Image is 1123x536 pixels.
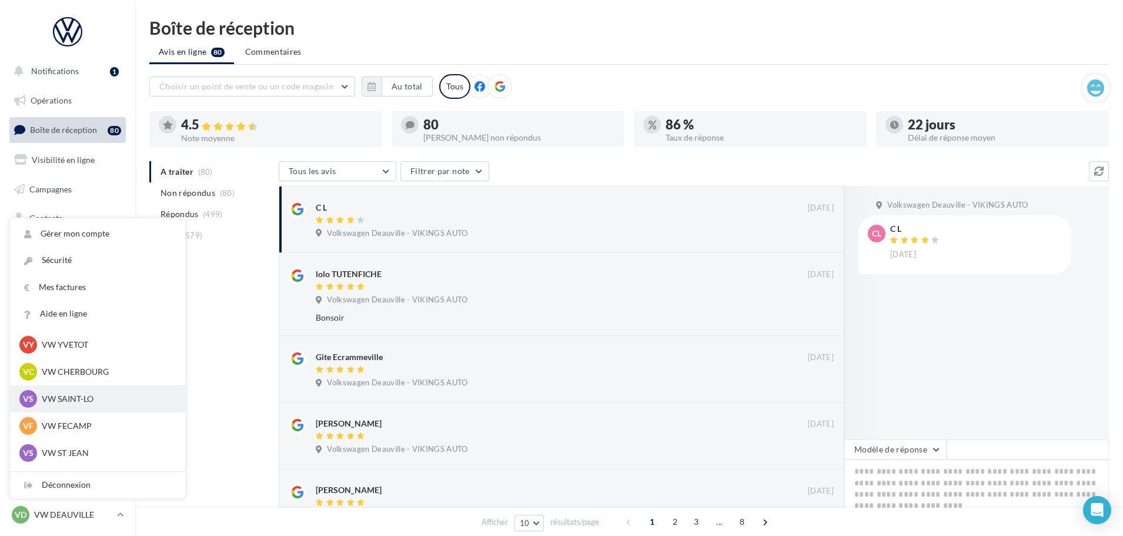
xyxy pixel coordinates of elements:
span: 10 [520,518,530,528]
div: C L [316,202,327,214]
span: Volkswagen Deauville - VIKINGS AUTO [327,444,467,455]
div: 4.5 [181,118,373,132]
div: 80 [108,126,121,135]
div: 80 [423,118,615,131]
a: Opérations [7,88,128,113]
span: VF [23,420,34,432]
span: Campagnes [29,184,72,194]
button: Notifications 1 [7,59,123,84]
span: [DATE] [808,419,834,430]
div: Note moyenne [181,134,373,142]
span: Commentaires [245,46,302,58]
div: Déconnexion [10,472,185,498]
p: VW ST JEAN [42,447,171,459]
span: ... [710,512,728,531]
span: Volkswagen Deauville - VIKINGS AUTO [887,200,1028,211]
div: 22 jours [908,118,1099,131]
span: résultats/page [550,517,599,528]
a: Campagnes DataOnDemand [7,333,128,368]
span: Boîte de réception [30,125,97,135]
div: [PERSON_NAME] [316,484,382,496]
div: Bonsoir [316,312,757,324]
span: Choisir un point de vente ou un code magasin [159,81,333,91]
a: VD VW DEAUVILLE [9,504,126,526]
span: Volkswagen Deauville - VIKINGS AUTO [327,295,467,305]
span: Volkswagen Deauville - VIKINGS AUTO [327,228,467,239]
span: VS [23,393,34,405]
p: VW SAINT-LO [42,393,171,405]
span: [DATE] [890,249,916,260]
span: [DATE] [808,486,834,497]
span: CL [872,228,881,239]
p: VW CHERBOURG [42,366,171,378]
div: Délai de réponse moyen [908,134,1099,142]
div: Taux de réponse [666,134,857,142]
a: Boîte de réception80 [7,117,128,142]
a: Aide en ligne [10,301,185,327]
span: 3 [687,512,706,531]
span: 2 [666,512,684,531]
span: Non répondus [161,187,215,199]
span: Répondus [161,208,199,220]
span: Visibilité en ligne [32,155,95,165]
button: Au total [382,76,433,96]
span: Opérations [31,95,72,105]
a: Contacts [7,206,128,231]
a: Sécurité [10,247,185,274]
span: Afficher [482,517,508,528]
button: Filtrer par note [400,161,489,181]
a: Médiathèque [7,235,128,260]
span: VS [23,447,34,459]
div: Open Intercom Messenger [1083,496,1111,524]
div: Tous [439,74,470,99]
button: Au total [362,76,433,96]
span: Contacts [29,213,62,223]
p: VW FECAMP [42,420,171,432]
span: VC [23,366,34,378]
a: PLV et print personnalisable [7,294,128,328]
span: Notifications [31,66,79,76]
span: Tous les avis [289,166,336,176]
span: [DATE] [808,203,834,214]
div: lolo TUTENFICHE [316,268,382,280]
span: VD [15,509,26,521]
span: VY [23,339,34,351]
span: [DATE] [808,269,834,280]
a: Visibilité en ligne [7,148,128,172]
a: Calendrier [7,265,128,289]
span: (499) [203,209,223,219]
button: 10 [514,515,544,531]
span: 8 [733,512,751,531]
span: (579) [183,231,203,240]
p: VW DEAUVILLE [34,509,112,521]
button: Modèle de réponse [844,440,947,460]
a: Campagnes [7,177,128,202]
a: Gérer mon compte [10,221,185,247]
div: 86 % [666,118,857,131]
div: 1 [110,67,119,76]
p: VW YVETOT [42,339,171,351]
div: C L [890,225,942,233]
span: (80) [220,188,235,198]
div: Boîte de réception [149,19,1109,36]
a: Mes factures [10,274,185,301]
span: Volkswagen Deauville - VIKINGS AUTO [327,378,467,388]
div: [PERSON_NAME] non répondus [423,134,615,142]
div: Gite Ecrammeville [316,351,383,363]
button: Tous les avis [279,161,396,181]
div: [PERSON_NAME] [316,418,382,430]
span: 1 [643,512,661,531]
span: [DATE] [808,352,834,363]
button: Choisir un point de vente ou un code magasin [149,76,355,96]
